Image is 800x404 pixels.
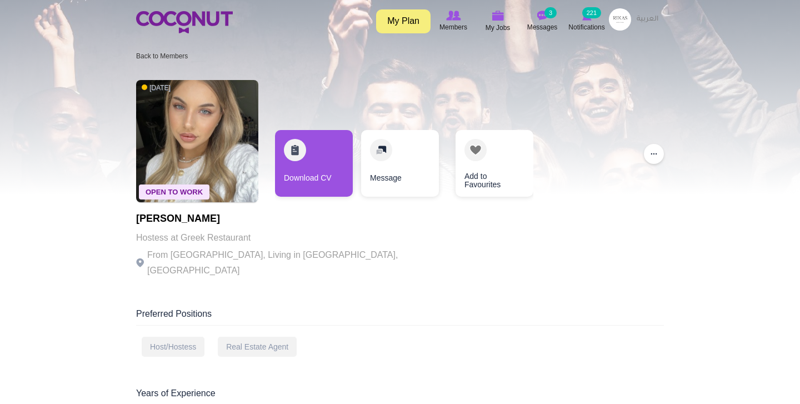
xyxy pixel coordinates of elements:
[136,11,233,33] img: Home
[568,22,604,33] span: Notifications
[582,11,592,21] img: Notifications
[446,11,461,21] img: Browse Members
[361,130,439,197] a: Message
[136,52,188,60] a: Back to Members
[136,213,442,225] h1: [PERSON_NAME]
[476,8,520,34] a: My Jobs My Jobs
[486,22,511,33] span: My Jobs
[447,130,525,202] div: 3 / 3
[142,337,204,357] div: Host/Hostess
[431,8,476,34] a: Browse Members Members
[456,130,533,197] a: Add to Favourites
[564,8,609,34] a: Notifications Notifications 221
[218,337,297,357] div: Real Estate Agent
[520,8,564,34] a: Messages Messages 3
[275,130,353,202] div: 1 / 3
[142,83,171,93] span: [DATE]
[644,144,664,164] button: ...
[492,11,504,21] img: My Jobs
[537,11,548,21] img: Messages
[439,22,467,33] span: Members
[631,8,664,31] a: العربية
[136,230,442,246] p: Hostess at Greek Restaurant
[527,22,558,33] span: Messages
[582,7,601,18] small: 221
[376,9,431,33] a: My Plan
[275,130,353,197] a: Download CV
[139,184,209,199] span: Open To Work
[544,7,557,18] small: 3
[361,130,439,202] div: 2 / 3
[136,308,664,326] div: Preferred Positions
[136,247,442,278] p: From [GEOGRAPHIC_DATA], Living in [GEOGRAPHIC_DATA], [GEOGRAPHIC_DATA]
